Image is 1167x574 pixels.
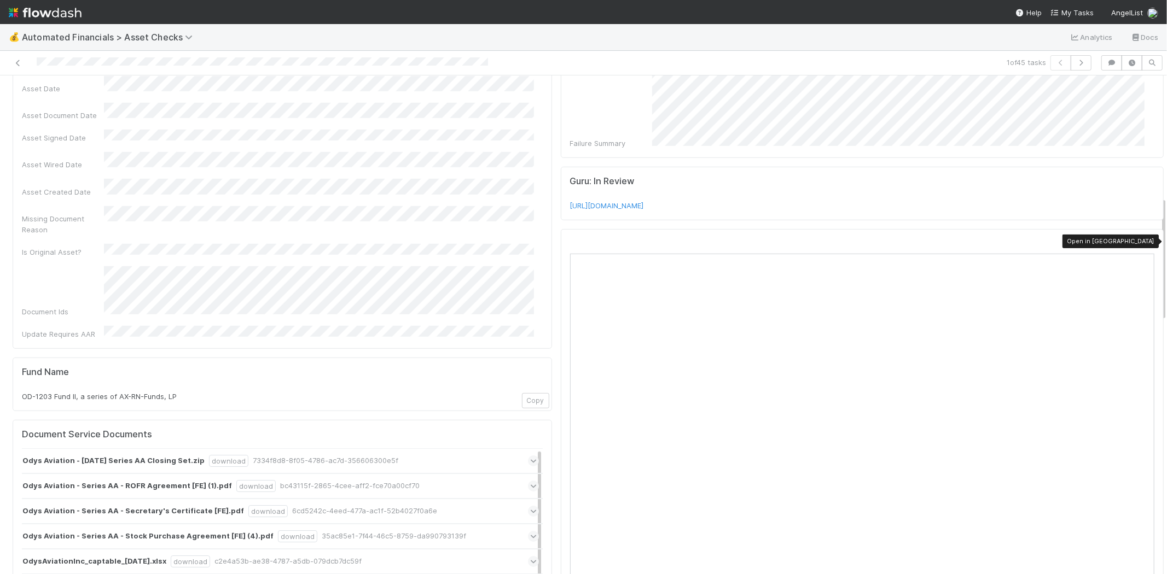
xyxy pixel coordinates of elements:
div: Asset Signed Date [22,132,104,143]
div: Asset Document Date [22,110,104,121]
div: Document Ids [22,306,104,317]
a: download [212,456,246,465]
span: 💰 [9,32,20,42]
strong: Odys Aviation - Series AA - Secretary's Certificate [FE].pdf [22,505,244,517]
div: Is Original Asset? [22,247,104,257]
div: Asset Wired Date [22,159,104,170]
h5: Fund Name [22,367,543,378]
a: download [239,482,273,490]
a: My Tasks [1050,7,1094,18]
div: 35ac85e1-7f44-46c5-8759-da990793139f [322,530,466,542]
strong: OdysAviationInc_captable_[DATE].xlsx [22,555,166,567]
a: download [281,532,315,541]
div: Asset Created Date [22,186,104,197]
a: Analytics [1070,31,1113,44]
a: download [251,507,285,516]
a: Docs [1130,31,1158,44]
h5: Guru: In Review [570,176,1154,187]
div: bc43115f-2865-4cee-aff2-fce70a00cf70 [280,480,420,492]
span: My Tasks [1050,8,1094,17]
strong: Odys Aviation - Series AA - ROFR Agreement [FE] (1).pdf [22,480,232,492]
h5: Document Service Documents [22,429,543,440]
div: c2e4a53b-ae38-4787-a5db-079dcb7dc59f [214,555,362,567]
div: 6cd5242c-4eed-477a-ac1f-52b4027f0a6e [292,505,437,517]
img: avatar_99e80e95-8f0d-4917-ae3c-b5dad577a2b5.png [1147,8,1158,19]
span: AngelList [1111,8,1143,17]
span: 1 of 45 tasks [1007,57,1046,68]
div: Help [1015,7,1042,18]
div: Failure Summary [570,138,652,149]
div: Missing Document Reason [22,213,104,235]
strong: Odys Aviation - [DATE] Series AA Closing Set.zip [22,455,205,467]
div: Asset Date [22,83,104,94]
a: download [173,557,207,566]
a: [URL][DOMAIN_NAME] [570,201,644,210]
span: Automated Financials > Asset Checks [22,32,198,43]
img: logo-inverted-e16ddd16eac7371096b0.svg [9,3,82,22]
span: OD-1203 Fund II, a series of AX-RN-Funds, LP [22,392,177,401]
button: Copy [522,393,549,408]
div: 7334f8d8-8f05-4786-ac7d-356606300e5f [253,455,398,467]
div: Update Requires AAR [22,329,104,339]
strong: Odys Aviation - Series AA - Stock Purchase Agreement [FE] (4).pdf [22,530,274,542]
